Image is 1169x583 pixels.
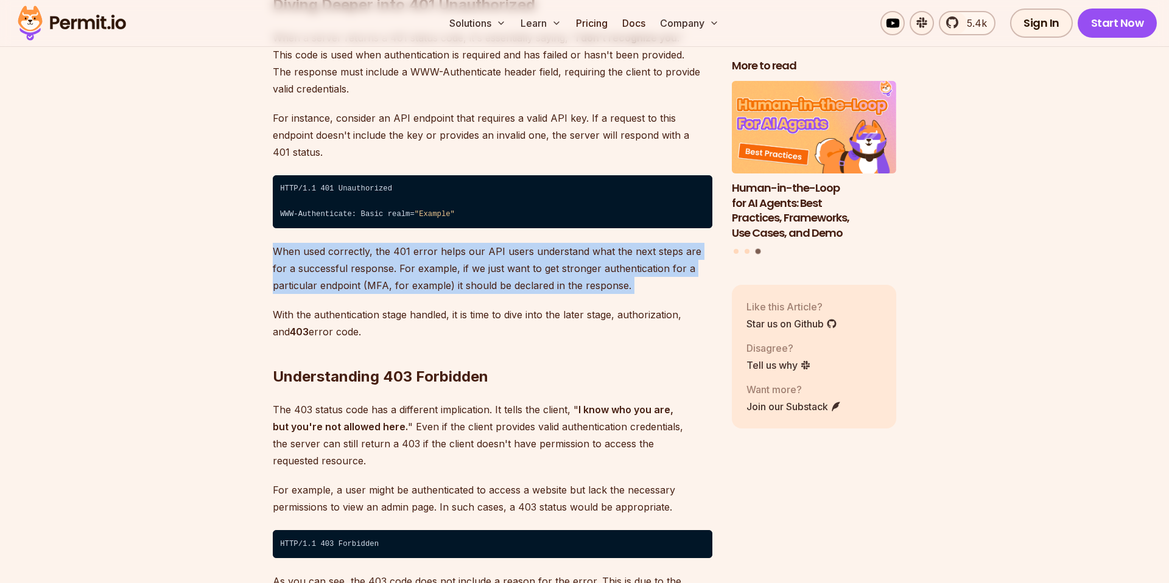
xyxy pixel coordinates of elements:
a: Tell us why [746,357,811,372]
p: When a server returns a 401 status code, it's essentially saying, " ." This code is used when aut... [273,29,712,97]
p: When used correctly, the 401 error helps our API users understand what the next steps are for a s... [273,243,712,294]
p: Like this Article? [746,299,837,313]
button: Learn [516,11,566,35]
button: Go to slide 2 [745,248,749,253]
button: Go to slide 3 [755,248,760,254]
a: Start Now [1078,9,1157,38]
a: 5.4k [939,11,995,35]
strong: 403 [290,326,309,338]
button: Go to slide 1 [734,248,739,253]
span: "Example" [415,210,455,218]
a: Docs [617,11,650,35]
button: Solutions [444,11,511,35]
h2: More to read [732,58,896,74]
h2: Understanding 403 Forbidden [273,318,712,386]
code: HTTP/1.1 403 Forbidden [273,530,712,558]
div: Posts [732,81,896,256]
p: For instance, consider an API endpoint that requires a valid API key. If a request to this endpoi... [273,110,712,161]
p: For example, a user might be authenticated to access a website but lack the necessary permissions... [273,481,712,515]
p: With the authentication stage handled, it is time to dive into the later stage, authorization, an... [273,306,712,340]
a: Star us on Github [746,316,837,330]
code: HTTP/1.1 401 Unauthorized ⁠ WWW-Authenticate: Basic realm= [273,175,712,229]
p: Want more? [746,382,841,396]
a: Sign In [1010,9,1073,38]
img: Permit logo [12,2,132,44]
button: Company [655,11,724,35]
p: Disagree? [746,340,811,355]
img: Human-in-the-Loop for AI Agents: Best Practices, Frameworks, Use Cases, and Demo [732,81,896,173]
a: Pricing [571,11,613,35]
a: Join our Substack [746,399,841,413]
span: 5.4k [960,16,987,30]
p: The 403 status code has a different implication. It tells the client, " " Even if the client prov... [273,401,712,469]
li: 3 of 3 [732,81,896,241]
h3: Human-in-the-Loop for AI Agents: Best Practices, Frameworks, Use Cases, and Demo [732,180,896,240]
a: Human-in-the-Loop for AI Agents: Best Practices, Frameworks, Use Cases, and DemoHuman-in-the-Loop... [732,81,896,241]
